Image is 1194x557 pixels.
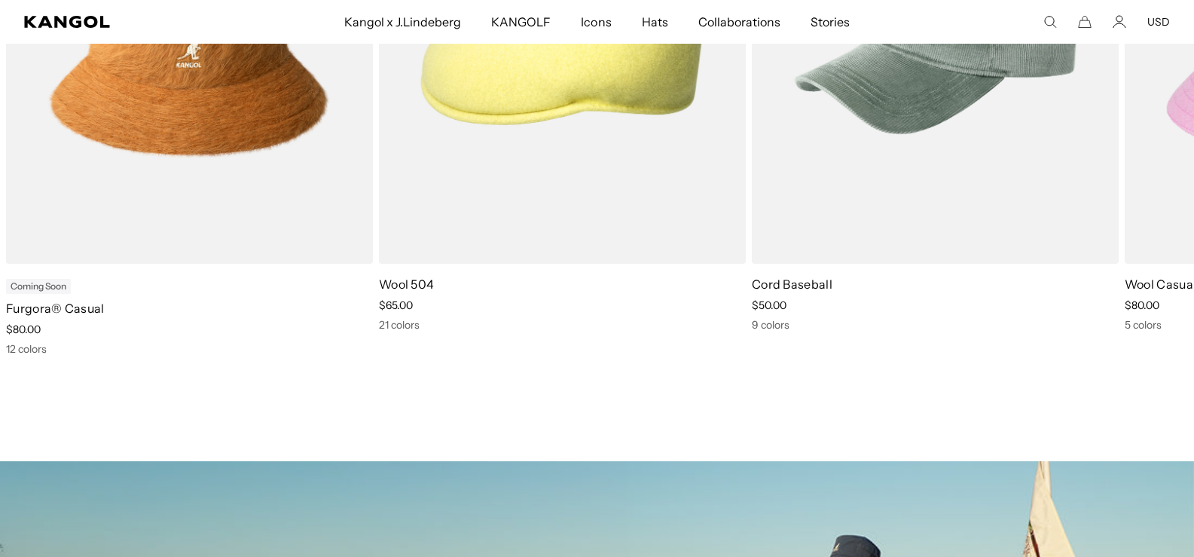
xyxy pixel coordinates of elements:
p: Cord Baseball [752,276,1119,292]
a: Account [1113,15,1126,29]
span: $80.00 [6,323,41,336]
div: 12 colors [6,342,373,356]
button: USD [1147,15,1170,29]
summary: Search here [1043,15,1057,29]
span: $65.00 [379,298,413,312]
div: 21 colors [379,318,746,332]
button: Cart [1078,15,1092,29]
p: Furgora® Casual [6,300,373,317]
span: $50.00 [752,298,786,312]
p: Wool 504 [379,276,746,292]
span: $80.00 [1125,298,1159,312]
a: Kangol [24,16,228,28]
div: Coming Soon [6,279,71,294]
div: 9 colors [752,318,1119,332]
